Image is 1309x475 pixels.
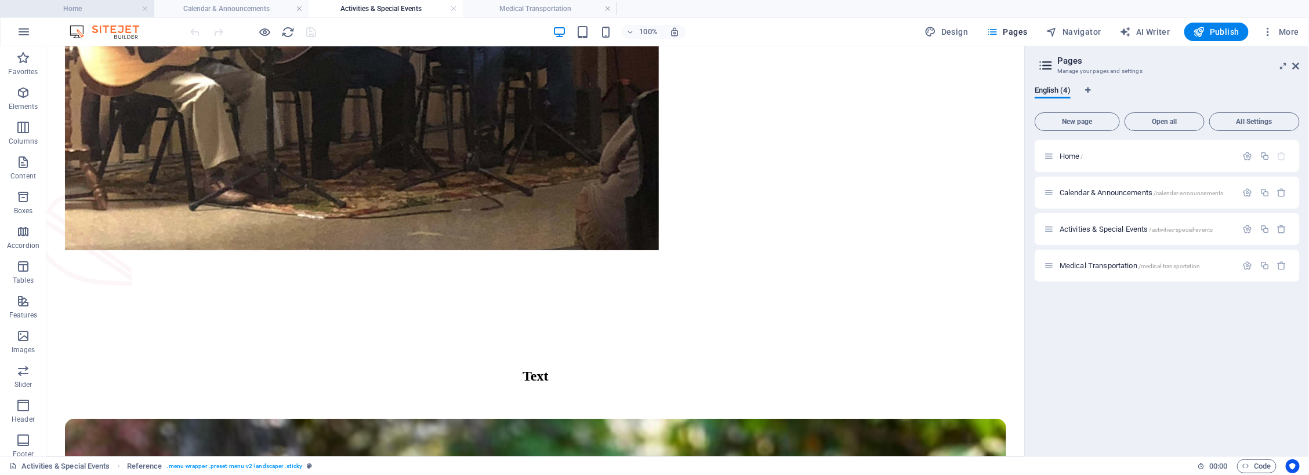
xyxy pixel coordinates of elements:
div: Settings [1243,188,1253,198]
div: Activities & Special Events/activities-special-events [1056,225,1237,233]
span: Design [925,26,969,38]
span: New page [1040,118,1115,125]
button: Open all [1125,112,1205,131]
p: Favorites [8,67,38,76]
p: Images [12,345,35,355]
button: Code [1237,459,1277,473]
div: Duplicate [1260,261,1270,271]
span: Calendar & Announcements [1060,188,1224,197]
span: . menu-wrapper .preset-menu-v2-landscaper .sticky [167,459,302,473]
button: 100% [622,25,663,39]
button: Click here to leave preview mode and continue editing [258,25,272,39]
div: Remove [1277,261,1287,271]
div: Duplicate [1260,151,1270,161]
i: This element is a customizable preset [307,463,312,469]
i: Reload page [282,25,295,39]
nav: breadcrumb [127,459,312,473]
p: Elements [9,102,38,111]
h4: Medical Transportation [463,2,617,15]
h3: Manage your pages and settings [1057,66,1277,76]
span: Click to select. Double-click to edit [127,459,162,473]
div: Remove [1277,188,1287,198]
span: : [1217,462,1219,470]
button: Usercentrics [1286,459,1300,473]
span: Home [1060,152,1083,160]
h4: Calendar & Announcements [154,2,309,15]
p: Header [12,415,35,424]
p: Accordion [7,241,39,250]
p: Features [9,310,37,320]
p: Content [10,171,36,181]
div: Home/ [1056,152,1237,160]
span: Navigator [1046,26,1101,38]
a: Click to cancel selection. Double-click to open Pages [9,459,110,473]
div: Remove [1277,224,1287,234]
img: Editor Logo [67,25,154,39]
span: /medical-transportation [1138,263,1200,269]
p: Boxes [14,206,33,215]
div: Duplicate [1260,188,1270,198]
span: AI Writer [1120,26,1170,38]
span: /calendar-announcements [1154,190,1223,196]
button: Pages [982,23,1032,41]
span: / [1081,154,1083,160]
button: AI Writer [1115,23,1175,41]
h4: Activities & Special Events [309,2,463,15]
span: Pages [987,26,1027,38]
button: More [1258,23,1304,41]
span: Open all [1130,118,1199,125]
button: Design [920,23,973,41]
h2: Pages [1057,56,1300,66]
span: /activities-special-events [1150,226,1213,233]
button: New page [1035,112,1120,131]
p: Slider [14,380,32,389]
span: All Settings [1214,118,1295,125]
h6: 100% [639,25,658,39]
div: Medical Transportation/medical-transportation [1056,262,1237,269]
div: Design (Ctrl+Alt+Y) [920,23,973,41]
span: Activities & Special Events [1060,225,1213,233]
p: Tables [13,276,34,285]
div: Settings [1243,261,1253,271]
button: Publish [1184,23,1249,41]
div: Calendar & Announcements/calendar-announcements [1056,189,1237,196]
span: Publish [1194,26,1239,38]
button: All Settings [1209,112,1300,131]
i: On resize automatically adjust zoom level to fit chosen device. [669,27,680,37]
span: Code [1242,459,1271,473]
p: Footer [13,450,34,459]
button: Navigator [1042,23,1106,41]
div: Language Tabs [1035,86,1300,108]
span: 00 00 [1209,459,1227,473]
div: Settings [1243,224,1253,234]
button: reload [281,25,295,39]
span: Medical Transportation [1060,261,1200,270]
span: English (4) [1035,83,1071,100]
div: Duplicate [1260,224,1270,234]
h6: Session time [1197,459,1228,473]
span: More [1263,26,1299,38]
p: Columns [9,137,38,146]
